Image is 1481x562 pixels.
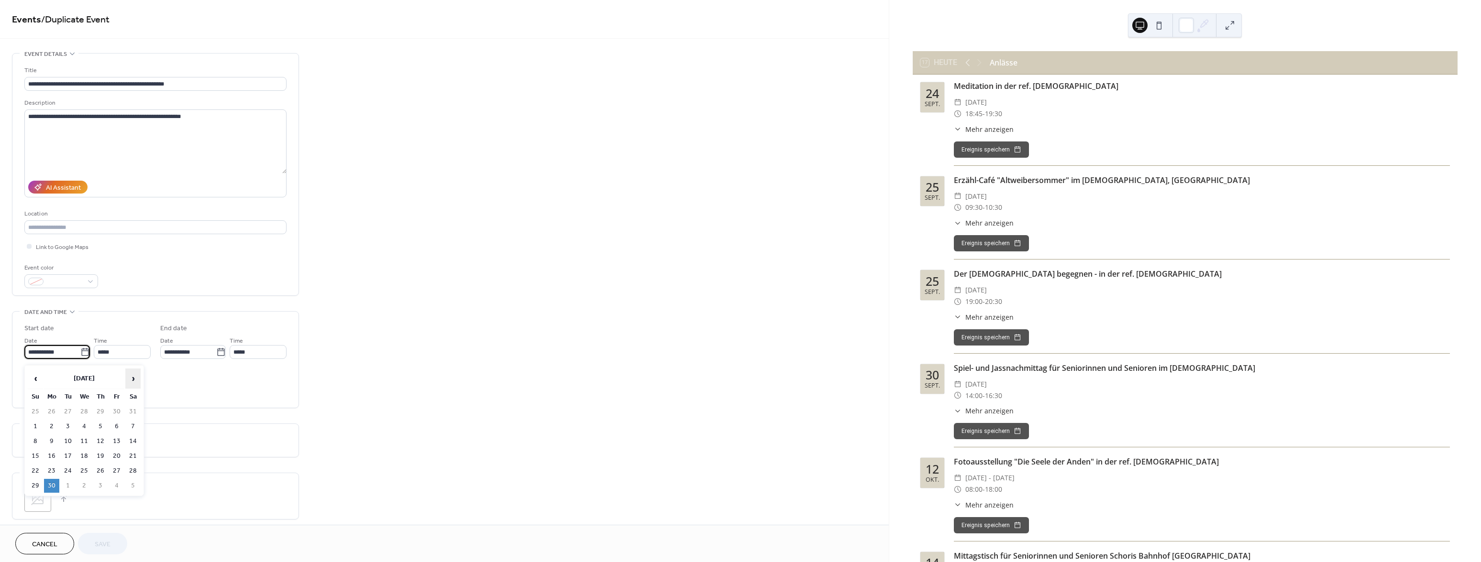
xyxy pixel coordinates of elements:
th: We [77,390,92,404]
th: Fr [109,390,124,404]
span: - [983,484,985,495]
div: Start date [24,324,54,334]
td: 30 [44,479,59,493]
div: ; [24,485,51,512]
div: Event color [24,263,96,273]
td: 2 [77,479,92,493]
td: 21 [125,449,141,463]
td: 29 [28,479,43,493]
span: Time [230,336,243,346]
span: Mehr anzeigen [965,312,1014,322]
td: 25 [77,464,92,478]
span: 19:00 [965,296,983,307]
div: ​ [954,218,962,228]
span: Date [160,336,173,346]
td: 7 [125,420,141,433]
button: AI Assistant [28,181,88,194]
div: Sept. [925,289,940,295]
div: 25 [926,275,939,287]
span: [DATE] [965,97,987,108]
div: ​ [954,191,962,202]
td: 28 [77,405,92,419]
span: 19:30 [985,108,1002,119]
div: Meditation in der ref. [DEMOGRAPHIC_DATA] [954,80,1450,92]
th: Sa [125,390,141,404]
span: › [126,369,140,388]
div: Spiel- und Jassnachmittag für Seniorinnen und Senioren im [DEMOGRAPHIC_DATA] [954,362,1450,374]
td: 26 [93,464,108,478]
td: 5 [125,479,141,493]
td: 12 [93,434,108,448]
div: ​ [954,378,962,390]
td: 16 [44,449,59,463]
td: 15 [28,449,43,463]
span: [DATE] - [DATE] [965,472,1015,484]
span: [DATE] [965,284,987,296]
td: 25 [28,405,43,419]
span: Mehr anzeigen [965,218,1014,228]
div: Sept. [925,383,940,389]
span: Link to Google Maps [36,242,88,252]
td: 13 [109,434,124,448]
td: 22 [28,464,43,478]
button: Ereignis speichern [954,517,1029,533]
span: [DATE] [965,378,987,390]
button: ​Mehr anzeigen [954,500,1014,510]
div: Mittagstisch für Seniorinnen und Senioren Schoris Bahnhof [GEOGRAPHIC_DATA] [954,550,1450,562]
div: End date [160,324,187,334]
button: ​Mehr anzeigen [954,124,1014,134]
a: Cancel [15,533,74,554]
span: Date [24,336,37,346]
div: Location [24,209,285,219]
td: 3 [93,479,108,493]
div: ​ [954,284,962,296]
div: ​ [954,500,962,510]
td: 6 [109,420,124,433]
td: 3 [60,420,76,433]
span: 10:30 [985,202,1002,213]
td: 8 [28,434,43,448]
span: Time [94,336,107,346]
div: ​ [954,296,962,307]
div: 30 [926,369,939,381]
td: 24 [60,464,76,478]
div: Okt. [926,477,939,483]
td: 17 [60,449,76,463]
td: 5 [93,420,108,433]
td: 9 [44,434,59,448]
div: 24 [926,87,939,99]
div: Anlässe [990,57,1017,68]
div: ​ [954,472,962,484]
td: 27 [109,464,124,478]
td: 18 [77,449,92,463]
div: Description [24,98,285,108]
span: 16:30 [985,390,1002,401]
button: Ereignis speichern [954,235,1029,251]
span: 08:00 [965,484,983,495]
td: 2 [44,420,59,433]
td: 10 [60,434,76,448]
td: 1 [28,420,43,433]
button: ​Mehr anzeigen [954,312,1014,322]
td: 4 [109,479,124,493]
th: Tu [60,390,76,404]
td: 31 [125,405,141,419]
td: 14 [125,434,141,448]
span: Cancel [32,540,57,550]
div: Title [24,65,285,76]
td: 20 [109,449,124,463]
span: - [983,390,985,401]
a: Events [12,11,41,29]
div: Erzähl-Café "Altweibersommer" im [DEMOGRAPHIC_DATA], [GEOGRAPHIC_DATA] [954,174,1450,186]
span: 18:45 [965,108,983,119]
td: 11 [77,434,92,448]
div: ​ [954,484,962,495]
div: ​ [954,108,962,119]
td: 19 [93,449,108,463]
div: Sept. [925,195,940,201]
th: [DATE] [44,368,124,389]
span: 18:00 [985,484,1002,495]
td: 23 [44,464,59,478]
button: Ereignis speichern [954,329,1029,346]
th: Th [93,390,108,404]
